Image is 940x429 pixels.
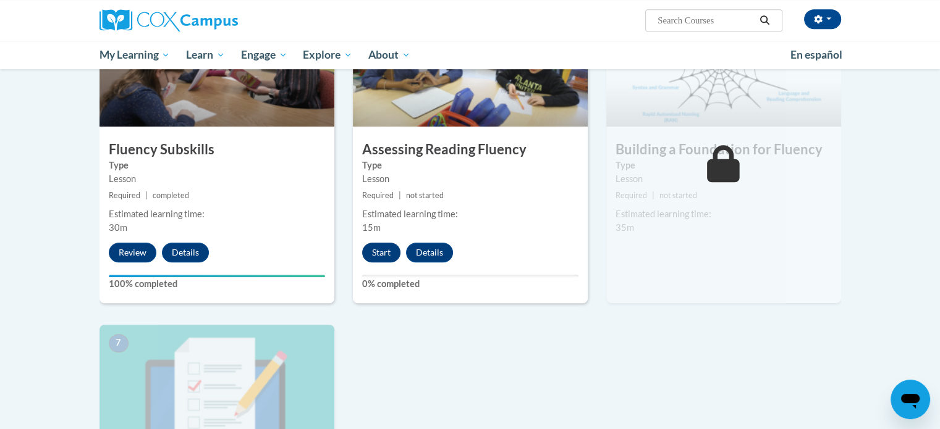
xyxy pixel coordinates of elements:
[109,207,325,221] div: Estimated learning time:
[109,275,325,277] div: Your progress
[241,48,287,62] span: Engage
[891,380,930,419] iframe: Button to launch messaging window
[616,172,832,186] div: Lesson
[81,41,860,69] div: Main menu
[659,191,697,200] span: not started
[109,191,140,200] span: Required
[100,9,238,31] img: Cox Campus
[782,42,850,68] a: En español
[100,140,334,159] h3: Fluency Subskills
[616,222,634,233] span: 35m
[233,41,295,69] a: Engage
[804,9,841,29] button: Account Settings
[109,159,325,172] label: Type
[99,48,170,62] span: My Learning
[295,41,360,69] a: Explore
[303,48,352,62] span: Explore
[109,172,325,186] div: Lesson
[362,172,578,186] div: Lesson
[91,41,179,69] a: My Learning
[368,48,410,62] span: About
[656,13,755,28] input: Search Courses
[353,140,588,159] h3: Assessing Reading Fluency
[109,334,129,352] span: 7
[616,159,832,172] label: Type
[755,13,774,28] button: Search
[362,243,400,262] button: Start
[606,140,841,159] h3: Building a Foundation for Fluency
[145,191,148,200] span: |
[616,207,832,221] div: Estimated learning time:
[406,243,453,262] button: Details
[362,191,394,200] span: Required
[109,243,156,262] button: Review
[362,277,578,291] label: 0% completed
[616,191,647,200] span: Required
[360,41,418,69] a: About
[362,222,381,233] span: 15m
[178,41,233,69] a: Learn
[362,207,578,221] div: Estimated learning time:
[109,222,127,233] span: 30m
[109,277,325,291] label: 100% completed
[790,48,842,61] span: En español
[406,191,444,200] span: not started
[362,159,578,172] label: Type
[652,191,654,200] span: |
[153,191,189,200] span: completed
[399,191,401,200] span: |
[186,48,225,62] span: Learn
[100,9,334,31] a: Cox Campus
[162,243,209,262] button: Details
